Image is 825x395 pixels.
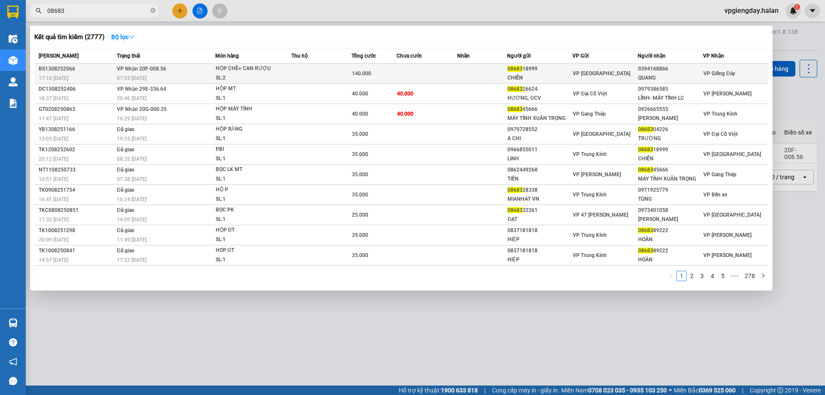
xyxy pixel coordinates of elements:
[39,165,114,175] div: NT1108250733
[758,271,768,281] button: right
[703,151,761,157] span: VP [GEOGRAPHIC_DATA]
[638,255,703,264] div: HOÀN
[216,215,280,224] div: SL: 1
[638,105,703,114] div: 0926665555
[507,114,572,123] div: MÁY TÍNH XUÂN TRỌNG
[216,226,280,235] div: HỘP ĐT
[507,145,572,154] div: 0966855011
[216,134,280,144] div: SL: 1
[718,271,728,281] li: 5
[507,235,572,244] div: HIỆP
[104,30,141,44] button: Bộ lọcdown
[216,195,280,204] div: SL: 1
[352,171,368,178] span: 35.000
[507,105,572,114] div: 45666
[39,64,114,73] div: BS1308252066
[573,232,607,238] span: VP Trung Kính
[507,165,572,175] div: 0862449268
[638,227,653,233] span: 08683
[216,235,280,245] div: SL: 1
[117,116,147,122] span: 16:29 [DATE]
[117,53,140,59] span: Trạng thái
[507,64,572,73] div: 18999
[352,252,368,258] span: 35.000
[507,246,572,255] div: 0837181818
[703,70,735,77] span: VP Giếng Đáy
[638,246,703,255] div: 89222
[117,66,166,72] span: VP Nhận 20F-008.56
[638,154,703,163] div: CHIẾN
[676,271,687,281] li: 1
[507,94,572,103] div: HƯƠNG, ĐCV
[397,91,413,97] span: 40.000
[117,248,134,254] span: Đã giao
[638,134,703,143] div: TRƯỜNG
[697,271,707,281] a: 3
[117,207,134,213] span: Đã giao
[638,53,666,59] span: Người nhận
[216,185,280,195] div: HỘ P
[39,95,68,101] span: 18:37 [DATE]
[216,64,280,73] div: HỘP CHÈ+ CAN RƯỢU
[117,196,147,202] span: 16:24 [DATE]
[507,134,572,143] div: A CHI
[39,246,114,255] div: TK1008250841
[36,8,42,14] span: search
[39,156,68,162] span: 20:12 [DATE]
[572,53,589,59] span: VP Gửi
[507,85,572,94] div: 26624
[573,171,621,178] span: VP [PERSON_NAME]
[703,171,736,178] span: VP Gang Thép
[703,111,737,117] span: VP Trung Kính
[352,232,368,238] span: 35.000
[638,114,703,123] div: [PERSON_NAME]
[728,271,742,281] li: Next 5 Pages
[291,53,308,59] span: Thu hộ
[687,271,697,281] a: 2
[39,217,68,223] span: 11:32 [DATE]
[703,252,752,258] span: VP [PERSON_NAME]
[117,147,134,153] span: Đã giao
[758,271,768,281] li: Next Page
[669,273,674,278] span: left
[666,271,676,281] button: left
[39,145,114,154] div: TK1208252602
[39,237,68,243] span: 20:09 [DATE]
[117,187,134,193] span: Đã giao
[397,53,422,59] span: Chưa cước
[216,125,280,134] div: HỘP RĂNG
[39,105,114,114] div: GT0208250863
[742,271,758,281] a: 278
[638,186,703,195] div: 0971925779
[9,377,17,385] span: message
[638,195,703,204] div: TÙNG
[638,73,703,83] div: QUANG
[39,75,68,81] span: 17:10 [DATE]
[507,207,522,213] span: 08683
[215,53,239,59] span: Món hàng
[507,255,572,264] div: HIỆP
[573,111,606,117] span: VP Gang Thép
[507,154,572,163] div: LINH
[117,237,147,243] span: 11:49 [DATE]
[39,176,68,182] span: 10:51 [DATE]
[457,53,470,59] span: Nhãn
[638,206,703,215] div: 0973401058
[9,318,18,328] img: warehouse-icon
[573,131,630,137] span: VP [GEOGRAPHIC_DATA]
[352,151,368,157] span: 35.000
[638,125,703,134] div: 04226
[507,195,572,204] div: MIANHAT VN
[117,106,167,112] span: VP Nhận 20G-000.35
[666,271,676,281] li: Previous Page
[117,176,147,182] span: 07:38 [DATE]
[9,56,18,65] img: warehouse-icon
[718,271,727,281] a: 5
[39,116,68,122] span: 11:47 [DATE]
[703,53,724,59] span: VP Nhận
[216,114,280,123] div: SL: 1
[507,226,572,235] div: 0837181818
[708,271,717,281] a: 4
[117,75,147,81] span: 07:25 [DATE]
[507,175,572,184] div: TIẾN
